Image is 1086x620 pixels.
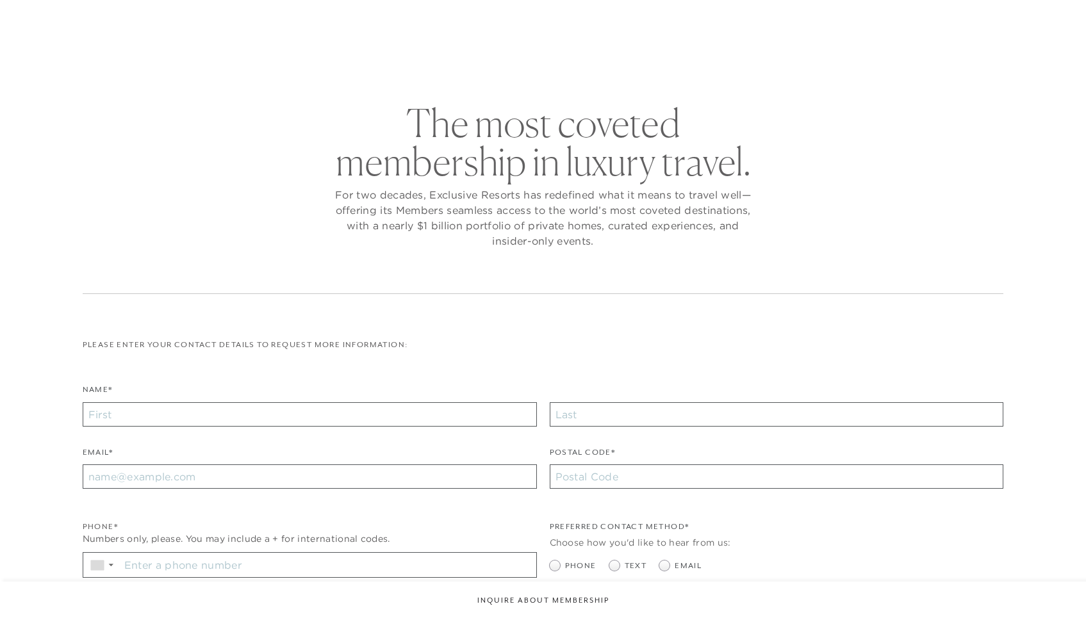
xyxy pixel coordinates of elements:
div: Choose how you'd like to hear from us: [550,536,1004,550]
span: Text [625,560,647,572]
label: Postal Code* [550,446,616,465]
label: Email* [83,446,113,465]
input: First [83,402,537,427]
legend: Preferred Contact Method* [550,521,689,539]
span: ▼ [107,561,115,569]
button: Open navigation [1024,15,1041,24]
div: Numbers only, please. You may include a + for international codes. [83,532,537,546]
span: Email [675,560,702,572]
div: Country Code Selector [83,553,120,577]
div: Phone* [83,521,537,533]
input: Last [550,402,1004,427]
input: Postal Code [550,464,1004,489]
label: Name* [83,384,113,402]
span: Phone [565,560,596,572]
p: Please enter your contact details to request more information: [83,339,1004,351]
input: Enter a phone number [120,553,536,577]
input: name@example.com [83,464,537,489]
h2: The most coveted membership in luxury travel. [332,104,755,181]
p: For two decades, Exclusive Resorts has redefined what it means to travel well—offering its Member... [332,187,755,249]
